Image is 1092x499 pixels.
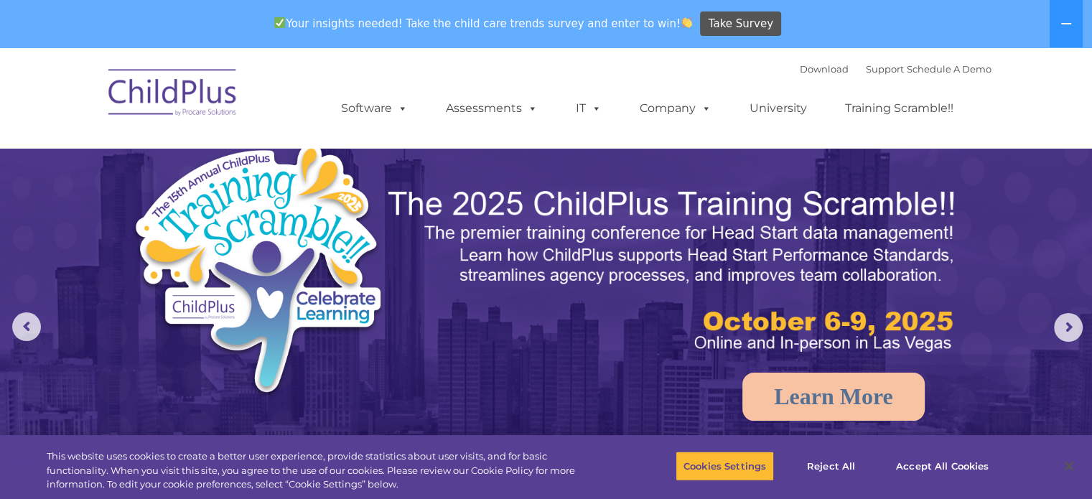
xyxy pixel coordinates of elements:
button: Close [1053,450,1085,482]
a: Take Survey [700,11,781,37]
a: Download [800,63,849,75]
button: Reject All [786,451,876,481]
span: Your insights needed! Take the child care trends survey and enter to win! [269,9,699,37]
a: University [735,94,821,123]
div: This website uses cookies to create a better user experience, provide statistics about user visit... [47,449,601,492]
span: Take Survey [709,11,773,37]
a: Assessments [431,94,552,123]
img: ChildPlus by Procare Solutions [101,59,245,131]
font: | [800,63,991,75]
a: Training Scramble!! [831,94,968,123]
a: IT [561,94,616,123]
img: ✅ [274,17,285,28]
button: Accept All Cookies [888,451,997,481]
span: Phone number [200,154,261,164]
a: Support [866,63,904,75]
span: Last name [200,95,243,106]
button: Cookies Settings [676,451,774,481]
a: Schedule A Demo [907,63,991,75]
a: Software [327,94,422,123]
a: Company [625,94,726,123]
a: Learn More [742,373,925,421]
img: 👏 [681,17,692,28]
